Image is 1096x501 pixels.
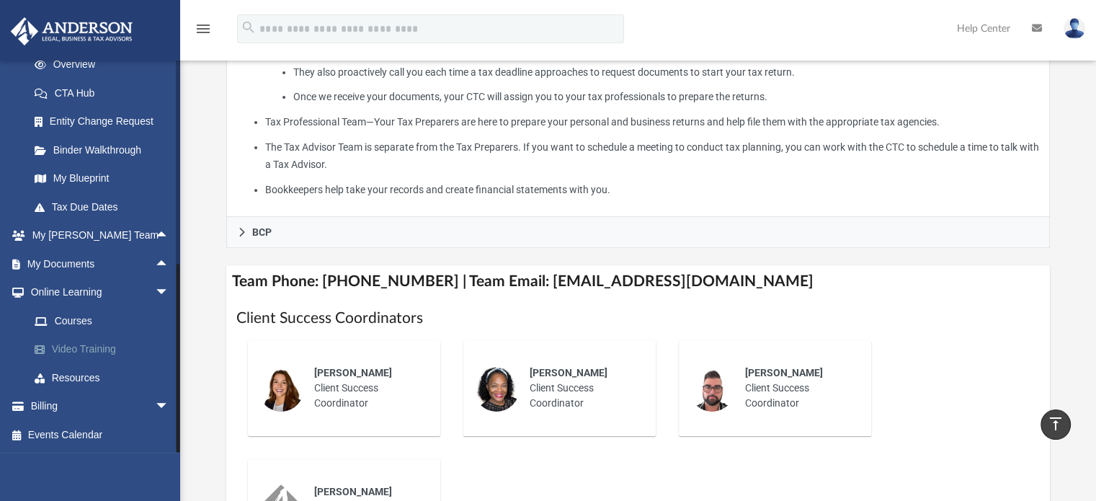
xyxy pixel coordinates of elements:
div: Client Success Coordinator [520,355,646,421]
a: My Blueprint [20,164,184,193]
a: Overview [20,50,191,79]
span: arrow_drop_down [155,392,184,422]
a: BCP [226,217,1051,248]
span: arrow_drop_up [155,249,184,279]
img: thumbnail [258,365,304,412]
a: Tax Due Dates [20,192,191,221]
a: My [PERSON_NAME] Teamarrow_drop_up [10,221,184,250]
a: Events Calendar [10,420,191,449]
a: Video Training [20,335,191,364]
span: [PERSON_NAME] [314,367,392,378]
h4: Team Phone: [PHONE_NUMBER] | Team Email: [EMAIL_ADDRESS][DOMAIN_NAME] [226,265,1051,298]
h1: Client Success Coordinators [236,308,1041,329]
a: Resources [20,363,191,392]
li: Bookkeepers help take your records and create financial statements with you. [265,181,1040,199]
a: CTA Hub [20,79,191,107]
img: thumbnail [689,365,735,412]
li: They also proactively call you each time a tax deadline approaches to request documents to start ... [293,63,1040,81]
span: BCP [252,227,272,237]
a: Online Learningarrow_drop_down [10,278,191,307]
span: [PERSON_NAME] [745,367,823,378]
a: My Documentsarrow_drop_up [10,249,184,278]
i: menu [195,20,212,37]
li: The Tax Advisor Team is separate from the Tax Preparers. If you want to schedule a meeting to con... [265,138,1040,174]
a: Courses [20,306,191,335]
li: Tax Professional Team—Your Tax Preparers are here to prepare your personal and business returns a... [265,113,1040,131]
i: vertical_align_top [1047,415,1064,433]
i: search [241,19,257,35]
span: arrow_drop_up [155,221,184,251]
a: vertical_align_top [1041,409,1071,440]
a: menu [195,27,212,37]
a: Entity Change Request [20,107,191,136]
div: Client Success Coordinator [304,355,430,421]
div: Client Success Coordinator [735,355,861,421]
img: thumbnail [473,365,520,412]
img: User Pic [1064,18,1085,39]
span: [PERSON_NAME] [530,367,607,378]
li: Once we receive your documents, your CTC will assign you to your tax professionals to prepare the... [293,88,1040,106]
img: Anderson Advisors Platinum Portal [6,17,137,45]
a: Binder Walkthrough [20,136,191,164]
span: arrow_drop_down [155,278,184,308]
span: [PERSON_NAME] [314,486,392,497]
a: Billingarrow_drop_down [10,392,191,421]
